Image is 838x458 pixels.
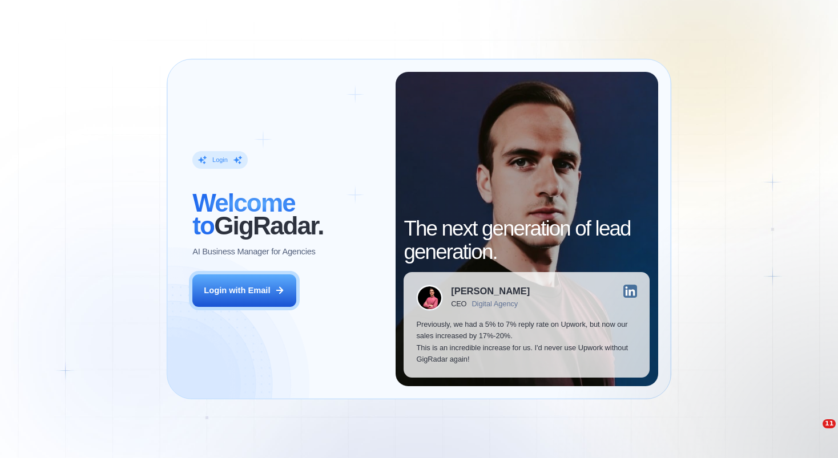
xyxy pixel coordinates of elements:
[404,217,650,264] h2: The next generation of lead generation.
[451,286,530,296] div: [PERSON_NAME]
[192,192,383,238] h2: ‍ GigRadar.
[192,246,315,257] p: AI Business Manager for Agencies
[416,319,637,365] p: Previously, we had a 5% to 7% reply rate on Upwork, but now our sales increased by 17%-20%. This ...
[451,300,466,309] div: CEO
[204,285,270,296] div: Login with Email
[799,419,827,447] iframe: Intercom live chat
[823,419,836,428] span: 11
[472,300,518,309] div: Digital Agency
[212,156,228,164] div: Login
[192,274,296,307] button: Login with Email
[192,189,295,240] span: Welcome to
